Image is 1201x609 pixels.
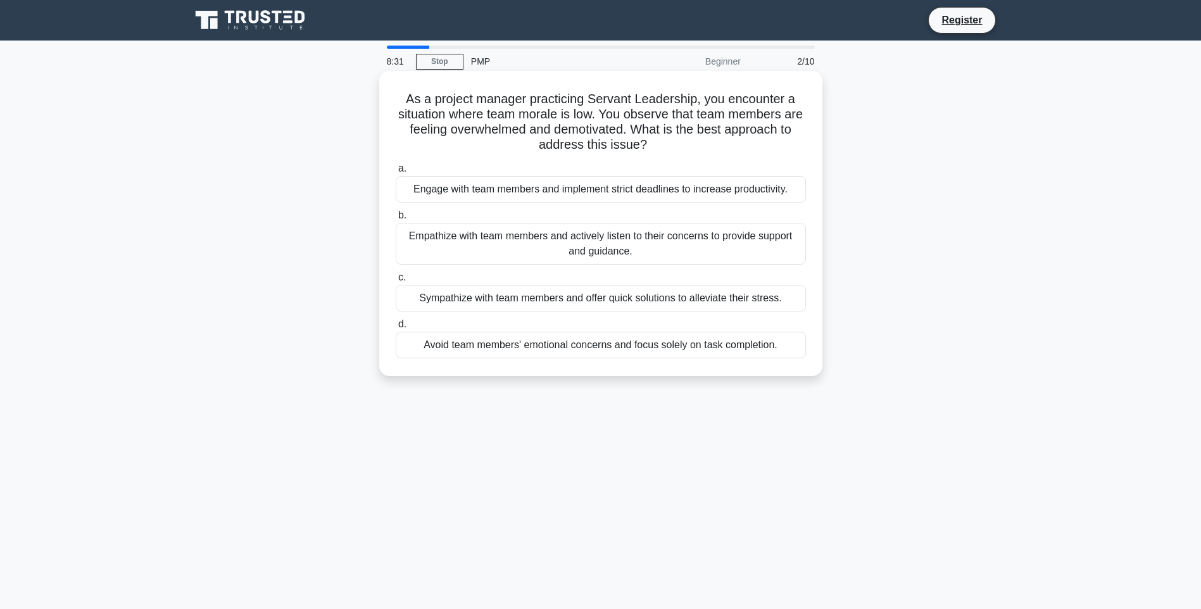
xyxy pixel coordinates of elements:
[394,91,807,153] h5: As a project manager practicing Servant Leadership, you encounter a situation where team morale i...
[396,285,806,311] div: Sympathize with team members and offer quick solutions to alleviate their stress.
[934,12,990,28] a: Register
[396,176,806,203] div: Engage with team members and implement strict deadlines to increase productivity.
[398,318,406,329] span: d.
[748,49,822,74] div: 2/10
[398,210,406,220] span: b.
[379,49,416,74] div: 8:31
[396,332,806,358] div: Avoid team members' emotional concerns and focus solely on task completion.
[416,54,463,70] a: Stop
[398,272,406,282] span: c.
[398,163,406,173] span: a.
[638,49,748,74] div: Beginner
[463,49,638,74] div: PMP
[396,223,806,265] div: Empathize with team members and actively listen to their concerns to provide support and guidance.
